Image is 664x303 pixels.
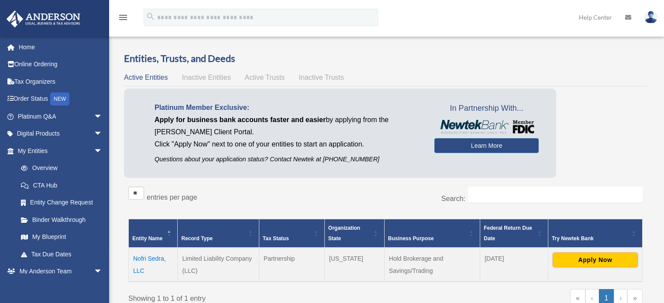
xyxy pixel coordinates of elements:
[147,194,197,201] label: entries per page
[439,120,534,134] img: NewtekBankLogoSM.png
[155,138,421,150] p: Click "Apply Now" next to one of your entities to start an application.
[182,74,231,81] span: Inactive Entities
[178,248,259,282] td: Limited Liability Company (LLC)
[12,245,111,263] a: Tax Due Dates
[324,219,384,248] th: Organization State: Activate to sort
[94,125,111,143] span: arrow_drop_down
[548,219,642,248] th: Try Newtek Bank : Activate to sort
[552,233,629,244] div: Try Newtek Bank
[6,56,116,73] a: Online Ordering
[553,252,638,267] button: Apply Now
[155,114,421,138] p: by applying from the [PERSON_NAME] Client Portal.
[50,92,69,106] div: NEW
[245,74,285,81] span: Active Trusts
[484,225,532,242] span: Federal Return Due Date
[155,154,421,165] p: Questions about your application status? Contact Newtek at [PHONE_NUMBER]
[6,38,116,56] a: Home
[118,15,128,23] a: menu
[263,235,289,242] span: Tax Status
[434,102,539,116] span: In Partnership With...
[644,11,657,24] img: User Pic
[155,102,421,114] p: Platinum Member Exclusive:
[12,228,111,246] a: My Blueprint
[12,194,111,211] a: Entity Change Request
[181,235,213,242] span: Record Type
[155,116,326,123] span: Apply for business bank accounts faster and easier
[129,248,178,282] td: Nofri Sedra, LLC
[388,235,434,242] span: Business Purpose
[12,160,107,177] a: Overview
[118,12,128,23] i: menu
[6,73,116,90] a: Tax Organizers
[299,74,344,81] span: Inactive Trusts
[124,52,647,65] h3: Entities, Trusts, and Deeds
[6,108,116,125] a: Platinum Q&Aarrow_drop_down
[324,248,384,282] td: [US_STATE]
[94,142,111,160] span: arrow_drop_down
[124,74,168,81] span: Active Entities
[146,12,155,21] i: search
[178,219,259,248] th: Record Type: Activate to sort
[434,138,539,153] a: Learn More
[259,248,324,282] td: Partnership
[441,195,465,202] label: Search:
[6,263,116,280] a: My Anderson Teamarrow_drop_down
[328,225,360,242] span: Organization State
[12,211,111,228] a: Binder Walkthrough
[6,90,116,108] a: Order StatusNEW
[129,219,178,248] th: Entity Name: Activate to invert sorting
[259,219,324,248] th: Tax Status: Activate to sort
[6,142,111,160] a: My Entitiesarrow_drop_down
[480,219,548,248] th: Federal Return Due Date: Activate to sort
[384,219,480,248] th: Business Purpose: Activate to sort
[6,125,116,143] a: Digital Productsarrow_drop_down
[94,263,111,281] span: arrow_drop_down
[384,248,480,282] td: Hold Brokerage and Savings/Trading
[132,235,162,242] span: Entity Name
[12,177,111,194] a: CTA Hub
[94,108,111,126] span: arrow_drop_down
[480,248,548,282] td: [DATE]
[4,10,83,27] img: Anderson Advisors Platinum Portal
